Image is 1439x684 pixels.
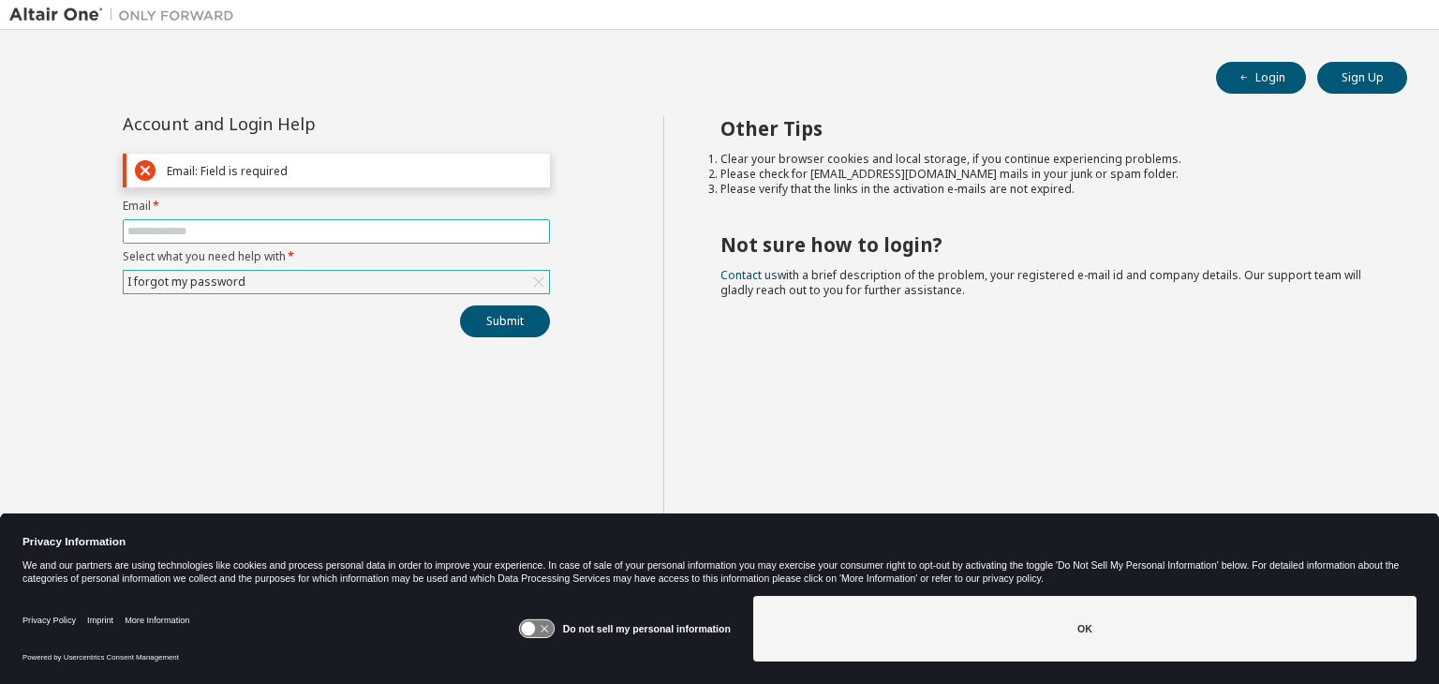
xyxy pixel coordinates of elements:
li: Please verify that the links in the activation e-mails are not expired. [720,182,1374,197]
label: Select what you need help with [123,249,550,264]
label: Email [123,199,550,214]
li: Please check for [EMAIL_ADDRESS][DOMAIN_NAME] mails in your junk or spam folder. [720,167,1374,182]
button: Login [1216,62,1306,94]
div: I forgot my password [125,272,248,292]
button: Sign Up [1317,62,1407,94]
a: Contact us [720,267,778,283]
h2: Other Tips [720,116,1374,141]
div: Account and Login Help [123,116,465,131]
span: with a brief description of the problem, your registered e-mail id and company details. Our suppo... [720,267,1361,298]
h2: Not sure how to login? [720,232,1374,257]
button: Submit [460,305,550,337]
li: Clear your browser cookies and local storage, if you continue experiencing problems. [720,152,1374,167]
img: Altair One [9,6,244,24]
div: I forgot my password [124,271,549,293]
div: Email: Field is required [167,164,541,178]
